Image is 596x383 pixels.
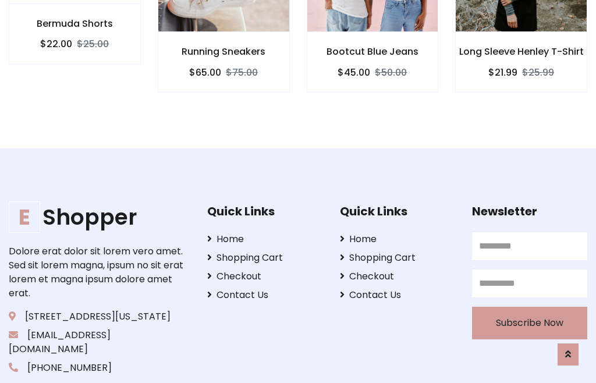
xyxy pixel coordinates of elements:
a: Checkout [340,269,455,283]
h6: Bermuda Shorts [9,18,140,29]
h6: $22.00 [40,38,72,49]
a: Contact Us [340,288,455,302]
a: Shopping Cart [340,251,455,265]
p: [PHONE_NUMBER] [9,361,189,375]
h6: Bootcut Blue Jeans [307,46,438,57]
del: $25.99 [522,66,554,79]
span: E [9,201,40,233]
h1: Shopper [9,204,189,230]
a: Checkout [207,269,322,283]
p: Dolore erat dolor sit lorem vero amet. Sed sit lorem magna, ipsum no sit erat lorem et magna ipsu... [9,244,189,300]
p: [EMAIL_ADDRESS][DOMAIN_NAME] [9,328,189,356]
h6: $21.99 [488,67,517,78]
h6: Running Sneakers [158,46,289,57]
a: Home [340,232,455,246]
h5: Quick Links [207,204,322,218]
h5: Newsletter [472,204,587,218]
h6: $65.00 [189,67,221,78]
del: $25.00 [77,37,109,51]
h6: Long Sleeve Henley T-Shirt [456,46,587,57]
del: $75.00 [226,66,258,79]
h6: $45.00 [338,67,370,78]
a: EShopper [9,204,189,230]
p: [STREET_ADDRESS][US_STATE] [9,310,189,324]
h5: Quick Links [340,204,455,218]
button: Subscribe Now [472,307,587,339]
a: Shopping Cart [207,251,322,265]
a: Home [207,232,322,246]
del: $50.00 [375,66,407,79]
a: Contact Us [207,288,322,302]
